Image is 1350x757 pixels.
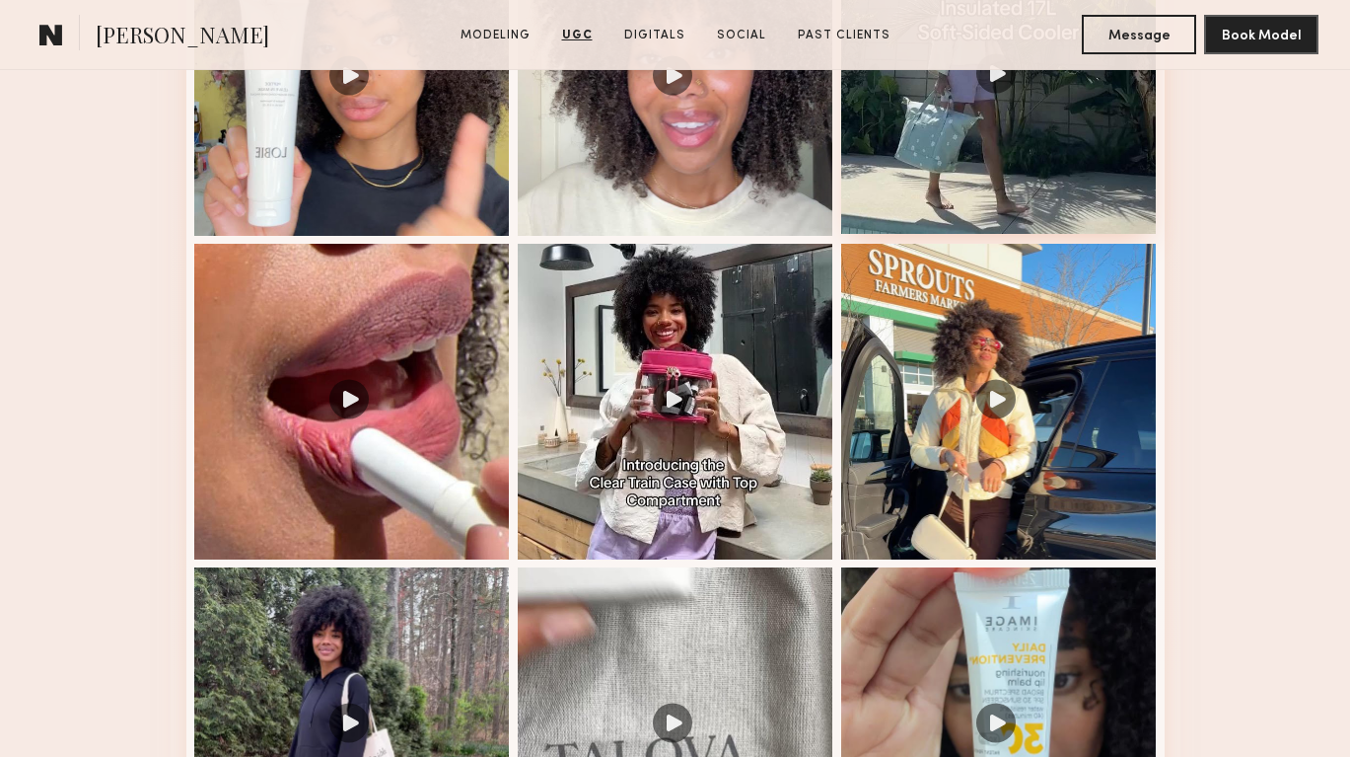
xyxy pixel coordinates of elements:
button: Book Model [1204,15,1318,54]
a: Book Model [1204,26,1318,42]
a: Modeling [453,27,538,44]
span: [PERSON_NAME] [96,20,269,54]
a: Past Clients [790,27,898,44]
a: Social [709,27,774,44]
a: UGC [554,27,601,44]
button: Message [1082,15,1196,54]
a: Digitals [616,27,693,44]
